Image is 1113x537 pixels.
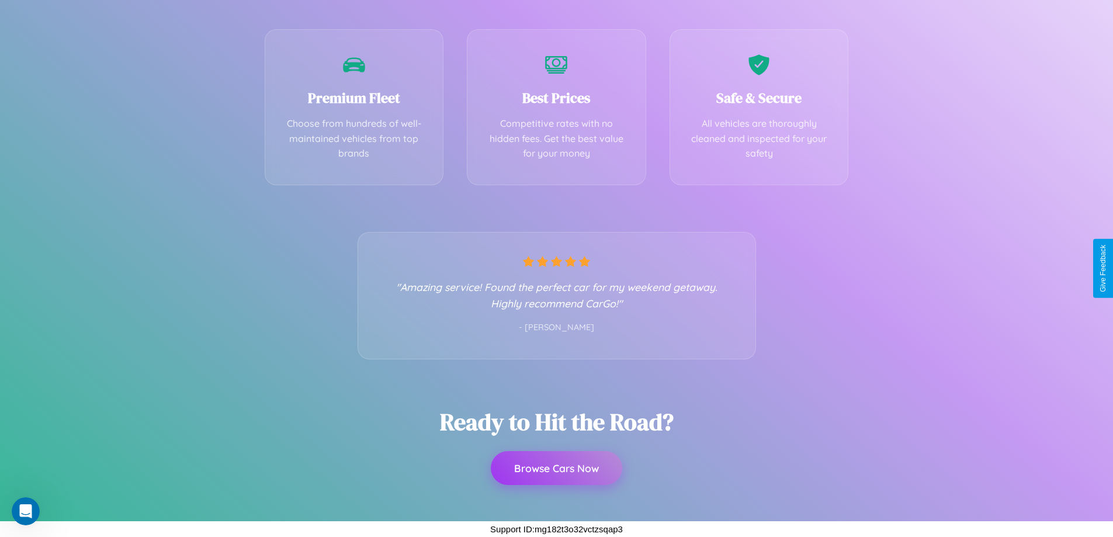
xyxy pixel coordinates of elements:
[283,116,426,161] p: Choose from hundreds of well-maintained vehicles from top brands
[485,88,628,108] h3: Best Prices
[490,521,623,537] p: Support ID: mg182t3o32vctzsqap3
[688,116,831,161] p: All vehicles are thoroughly cleaned and inspected for your safety
[491,451,622,485] button: Browse Cars Now
[12,497,40,525] iframe: Intercom live chat
[1099,245,1107,292] div: Give Feedback
[382,320,732,335] p: - [PERSON_NAME]
[283,88,426,108] h3: Premium Fleet
[485,116,628,161] p: Competitive rates with no hidden fees. Get the best value for your money
[688,88,831,108] h3: Safe & Secure
[440,406,674,438] h2: Ready to Hit the Road?
[382,279,732,311] p: "Amazing service! Found the perfect car for my weekend getaway. Highly recommend CarGo!"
